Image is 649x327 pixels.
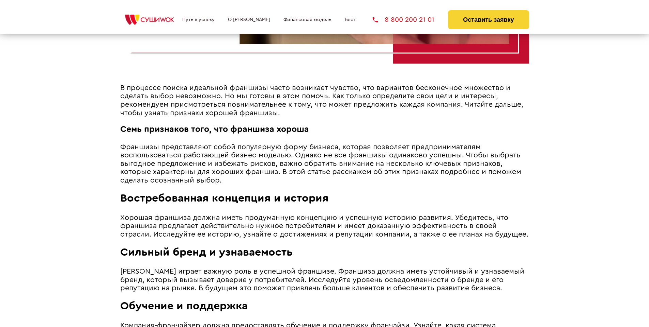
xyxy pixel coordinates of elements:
a: О [PERSON_NAME] [228,17,270,22]
span: Обучение и поддержка [120,300,248,311]
span: В процессе поиска идеальной франшизы часто возникает чувство, что вариантов бесконечное множество... [120,84,523,117]
span: [PERSON_NAME] играет важную роль в успешной франшизе. Франшиза должна иметь устойчивый и узнаваем... [120,268,524,292]
button: Оставить заявку [448,10,529,29]
span: Сильный бренд и узнаваемость [120,247,293,258]
span: Семь признаков того, что франшиза хороша [120,125,309,134]
span: Франшизы представляют собой популярную форму бизнеса, которая позволяет предпринимателям воспольз... [120,143,521,184]
span: 8 800 200 21 01 [385,16,434,23]
a: 8 800 200 21 01 [373,16,434,23]
span: Востребованная концепция и история [120,193,329,204]
a: Финансовая модель [283,17,331,22]
a: Путь к успеху [182,17,215,22]
span: Хорошая франшиза должна иметь продуманную концепцию и успешную историю развития. Убедитесь, что ф... [120,214,528,238]
a: Блог [345,17,356,22]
